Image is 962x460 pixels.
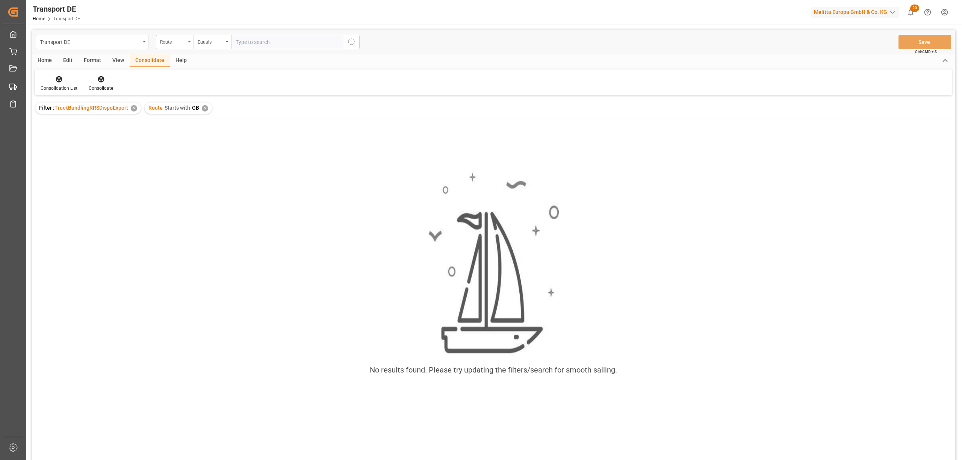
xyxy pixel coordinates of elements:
[898,35,951,49] button: Save
[39,105,54,111] span: Filter :
[194,35,231,49] button: open menu
[198,37,223,45] div: Equals
[148,105,163,111] span: Route
[156,35,194,49] button: open menu
[370,364,617,376] div: No results found. Please try updating the filters/search for smooth sailing.
[428,171,559,355] img: smooth_sailing.jpeg
[165,105,190,111] span: Starts with
[57,54,78,67] div: Edit
[54,105,128,111] span: TruckBundlingRRSDispoExport
[41,85,77,92] div: Consolidation List
[160,37,186,45] div: Route
[202,105,208,112] div: ✕
[107,54,130,67] div: View
[344,35,360,49] button: search button
[33,16,45,21] a: Home
[231,35,344,49] input: Type to search
[130,54,170,67] div: Consolidate
[192,105,199,111] span: GB
[919,4,936,21] button: Help Center
[170,54,192,67] div: Help
[910,5,919,12] span: 20
[811,5,902,19] button: Melitta Europa GmbH & Co. KG
[40,37,140,46] div: Transport DE
[32,54,57,67] div: Home
[78,54,107,67] div: Format
[902,4,919,21] button: show 20 new notifications
[915,49,937,54] span: Ctrl/CMD + S
[131,105,137,112] div: ✕
[33,3,80,15] div: Transport DE
[89,85,113,92] div: Consolidate
[36,35,148,49] button: open menu
[811,7,899,18] div: Melitta Europa GmbH & Co. KG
